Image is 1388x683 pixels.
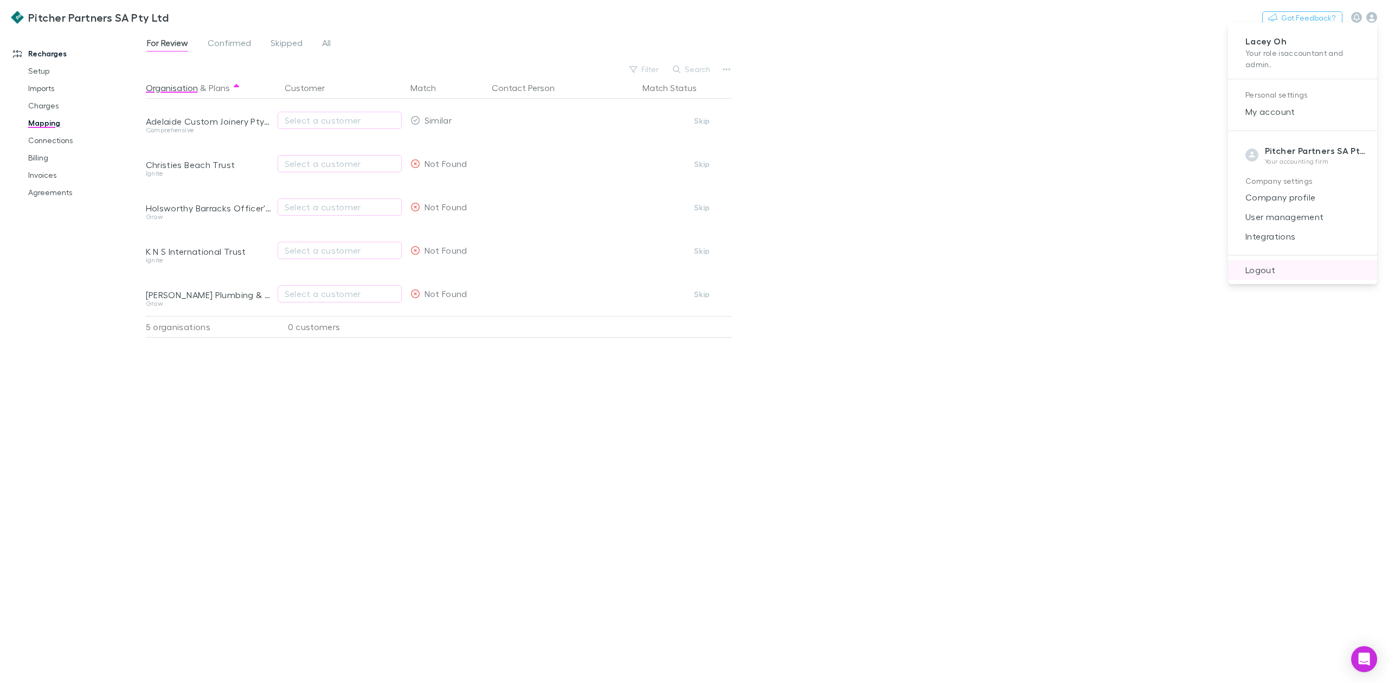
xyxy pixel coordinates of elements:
[1351,646,1377,672] div: Open Intercom Messenger
[1245,175,1360,188] p: Company settings
[1245,36,1360,47] p: Lacey Oh
[1237,263,1368,276] span: Logout
[1245,47,1360,70] p: Your role is accountant and admin .
[1237,191,1368,204] span: Company profile
[1237,230,1368,243] span: Integrations
[1245,88,1360,102] p: Personal settings
[1265,157,1368,166] p: Your accounting firm
[1237,105,1368,118] span: My account
[1265,145,1381,156] strong: Pitcher Partners SA Pty Ltd
[1237,210,1368,223] span: User management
